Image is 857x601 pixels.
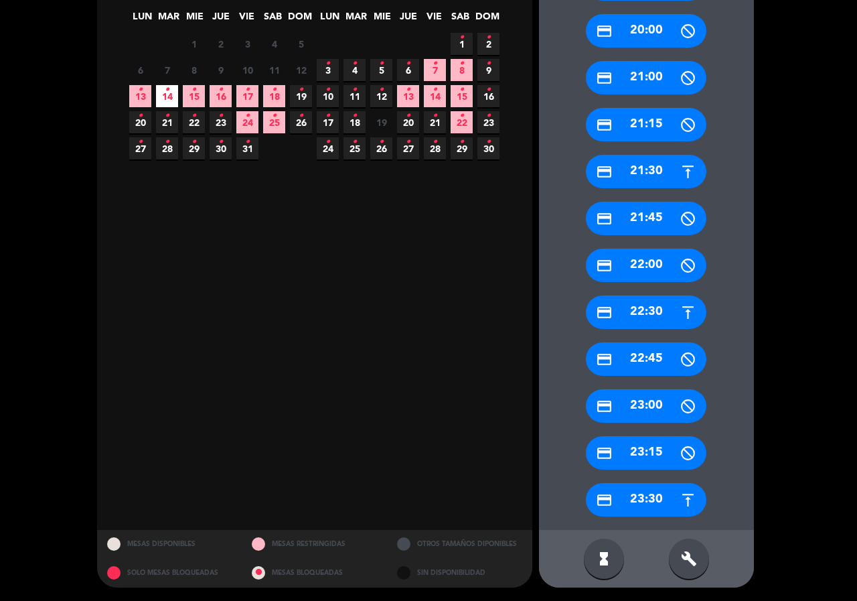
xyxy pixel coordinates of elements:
span: 18 [343,111,366,133]
i: • [325,131,330,153]
span: LUN [131,9,153,31]
i: • [406,53,410,74]
span: MIE [371,9,393,31]
div: SOLO MESAS BLOQUEADAS [97,559,242,588]
i: • [486,79,491,101]
span: LUN [319,9,341,31]
i: credit_card [596,398,613,415]
i: credit_card [596,23,613,40]
i: • [272,105,277,127]
i: • [352,79,357,101]
span: 13 [129,85,151,107]
i: credit_card [596,445,613,462]
i: credit_card [596,117,613,133]
span: JUE [210,9,232,31]
i: • [486,131,491,153]
i: • [352,131,357,153]
i: credit_card [596,210,613,227]
i: • [352,105,357,127]
span: 21 [156,111,178,133]
i: • [433,79,437,101]
span: 11 [343,85,366,107]
i: • [138,131,143,153]
i: • [379,131,384,153]
span: MIE [183,9,206,31]
i: • [433,131,437,153]
i: • [379,79,384,101]
i: • [433,105,437,127]
i: • [486,53,491,74]
span: MAR [345,9,367,31]
span: 11 [263,59,285,81]
i: • [299,105,303,127]
i: • [165,105,169,127]
span: 16 [477,85,499,107]
span: 12 [370,85,392,107]
div: OTROS TAMAÑOS DIPONIBLES [387,530,532,559]
i: • [138,79,143,101]
span: 20 [397,111,419,133]
i: • [406,105,410,127]
span: 30 [477,137,499,159]
i: credit_card [596,304,613,321]
div: 21:00 [586,61,706,94]
i: • [299,79,303,101]
span: 17 [317,111,339,133]
i: • [245,105,250,127]
span: 21 [424,111,446,133]
span: 25 [263,111,285,133]
span: VIE [236,9,258,31]
span: 3 [317,59,339,81]
i: • [138,105,143,127]
span: 4 [263,33,285,55]
i: • [459,27,464,48]
span: 19 [290,85,312,107]
span: 18 [263,85,285,107]
div: MESAS RESTRINGIDAS [242,530,387,559]
i: • [406,131,410,153]
i: • [459,105,464,127]
div: 22:45 [586,342,706,376]
span: 15 [183,85,205,107]
span: 25 [343,137,366,159]
i: • [218,105,223,127]
span: 8 [451,59,473,81]
i: hourglass_full [596,551,612,567]
i: credit_card [596,492,613,509]
span: VIE [423,9,445,31]
span: 16 [210,85,232,107]
span: 5 [290,33,312,55]
span: 31 [236,137,258,159]
i: credit_card [596,351,613,368]
i: build [681,551,697,567]
i: • [218,131,223,153]
span: MAR [157,9,179,31]
div: 22:30 [586,295,706,329]
i: credit_card [596,70,613,86]
span: 10 [236,59,258,81]
i: • [191,79,196,101]
span: 29 [451,137,473,159]
span: 28 [424,137,446,159]
span: 10 [317,85,339,107]
i: • [165,131,169,153]
span: 30 [210,137,232,159]
span: 12 [290,59,312,81]
span: 2 [477,33,499,55]
i: • [245,79,250,101]
i: • [191,105,196,127]
span: 9 [477,59,499,81]
i: credit_card [596,163,613,180]
span: 5 [370,59,392,81]
span: 4 [343,59,366,81]
span: 22 [183,111,205,133]
span: 27 [397,137,419,159]
i: • [245,131,250,153]
div: 21:45 [586,202,706,235]
span: 20 [129,111,151,133]
i: • [486,27,491,48]
span: 8 [183,59,205,81]
span: 9 [210,59,232,81]
span: SAB [449,9,471,31]
div: 23:30 [586,483,706,517]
